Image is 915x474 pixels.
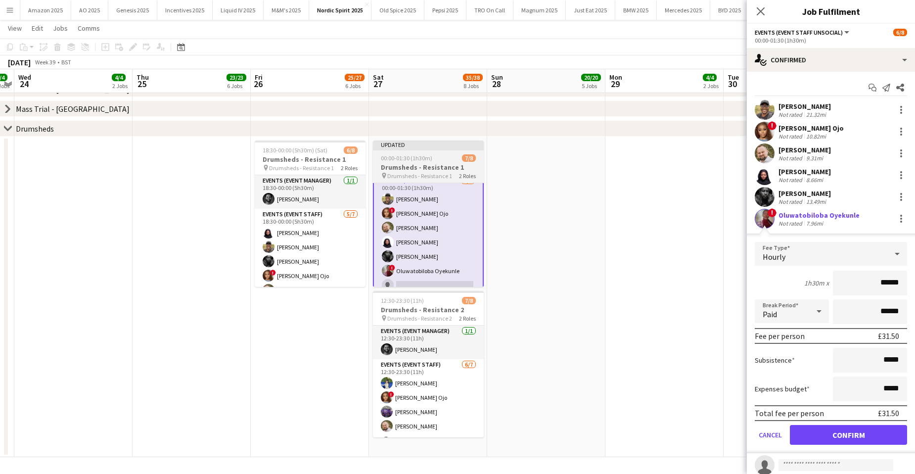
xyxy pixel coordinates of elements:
[778,102,831,111] div: [PERSON_NAME]
[778,111,804,118] div: Not rated
[373,141,484,148] div: Updated
[341,164,358,172] span: 2 Roles
[263,146,327,154] span: 18:30-00:00 (5h30m) (Sat)
[581,74,601,81] span: 20/20
[388,391,394,397] span: !
[778,133,804,140] div: Not rated
[373,305,484,314] h3: Drumsheds - Resistance 2
[157,0,213,20] button: Incentives 2025
[703,82,719,90] div: 2 Jobs
[309,0,371,20] button: Nordic Spirit 2025
[755,356,795,365] label: Subsistence
[373,174,484,296] app-card-role: Events (Event Staff Unsocial)6/700:00-01:30 (1h30m)[PERSON_NAME]![PERSON_NAME] Ojo[PERSON_NAME][P...
[137,73,149,82] span: Thu
[703,74,717,81] span: 4/4
[424,0,466,20] button: Pepsi 2025
[778,145,831,154] div: [PERSON_NAME]
[878,331,899,341] div: £31.50
[345,74,365,81] span: 25/27
[28,22,47,35] a: Edit
[373,326,484,359] app-card-role: Events (Event Manager)1/112:30-23:30 (11h)[PERSON_NAME]
[747,5,915,18] h3: Job Fulfilment
[763,252,785,262] span: Hourly
[459,172,476,180] span: 2 Roles
[513,0,566,20] button: Magnum 2025
[755,425,786,445] button: Cancel
[804,279,829,287] div: 1h30m x
[755,408,824,418] div: Total fee per person
[344,146,358,154] span: 6/8
[466,0,513,20] button: TRO On Call
[491,73,503,82] span: Sun
[112,82,128,90] div: 2 Jobs
[755,331,805,341] div: Fee per person
[8,57,31,67] div: [DATE]
[790,425,907,445] button: Confirm
[608,78,622,90] span: 29
[381,154,432,162] span: 00:00-01:30 (1h30m)
[804,176,825,184] div: 8.66mi
[255,209,366,329] app-card-role: Events (Event Staff)5/718:30-00:00 (5h30m)[PERSON_NAME][PERSON_NAME][PERSON_NAME]![PERSON_NAME] O...
[345,82,364,90] div: 6 Jobs
[615,0,657,20] button: BMW 2025
[726,78,739,90] span: 30
[387,172,452,180] span: Drumsheds - Resistance 1
[381,297,424,304] span: 12:30-23:30 (11h)
[16,104,130,114] div: Mass Trial - [GEOGRAPHIC_DATA]
[893,29,907,36] span: 6/8
[566,0,615,20] button: Just Eat 2025
[255,175,366,209] app-card-role: Events (Event Manager)1/118:30-00:00 (5h30m)[PERSON_NAME]
[768,208,777,217] span: !
[373,73,384,82] span: Sat
[804,198,828,205] div: 13.49mi
[373,163,484,172] h3: Drumsheds - Resistance 1
[269,164,334,172] span: Drumsheds - Resistance 1
[71,0,108,20] button: AO 2025
[32,24,43,33] span: Edit
[53,24,68,33] span: Jobs
[768,121,777,130] span: !
[755,29,843,36] span: Events (Event Staff Unsocial)
[371,0,424,20] button: Old Spice 2025
[213,0,264,20] button: Liquid IV 2025
[462,154,476,162] span: 7/8
[389,207,395,213] span: !
[135,78,149,90] span: 25
[255,141,366,287] app-job-card: 18:30-00:00 (5h30m) (Sat)6/8Drumsheds - Resistance 1 Drumsheds - Resistance 12 RolesEvents (Event...
[227,82,246,90] div: 6 Jobs
[108,0,157,20] button: Genesis 2025
[804,220,825,227] div: 7.96mi
[255,155,366,164] h3: Drumsheds - Resistance 1
[778,211,860,220] div: Oluwatobiloba Oyekunle
[264,0,309,20] button: M&M's 2025
[371,78,384,90] span: 27
[255,73,263,82] span: Fri
[16,124,54,134] div: Drumsheds
[490,78,503,90] span: 28
[763,309,777,319] span: Paid
[373,291,484,437] app-job-card: 12:30-23:30 (11h)7/8Drumsheds - Resistance 2 Drumsheds - Resistance 22 RolesEvents (Event Manager...
[463,82,482,90] div: 8 Jobs
[61,58,71,66] div: BST
[710,0,749,20] button: BYD 2025
[728,73,739,82] span: Tue
[778,176,804,184] div: Not rated
[8,24,22,33] span: View
[18,73,31,82] span: Wed
[4,22,26,35] a: View
[778,124,844,133] div: [PERSON_NAME] Ojo
[778,167,831,176] div: [PERSON_NAME]
[804,133,828,140] div: 10.82mi
[253,78,263,90] span: 26
[33,58,57,66] span: Week 39
[459,315,476,322] span: 2 Roles
[755,29,851,36] button: Events (Event Staff Unsocial)
[878,408,899,418] div: £31.50
[778,220,804,227] div: Not rated
[463,74,483,81] span: 35/38
[373,141,484,287] app-job-card: Updated00:00-01:30 (1h30m)7/8Drumsheds - Resistance 1 Drumsheds - Resistance 12 RolesEvents (Even...
[78,24,100,33] span: Comms
[755,37,907,44] div: 00:00-01:30 (1h30m)
[747,48,915,72] div: Confirmed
